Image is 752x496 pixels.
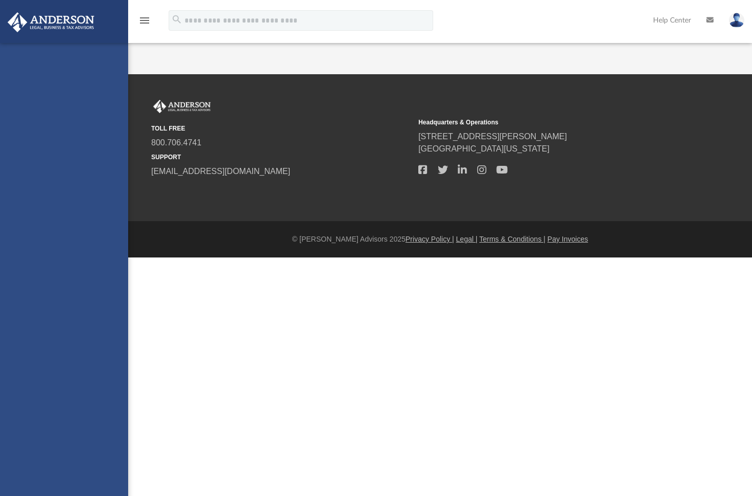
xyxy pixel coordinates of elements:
[151,124,411,133] small: TOLL FREE
[405,235,454,243] a: Privacy Policy |
[151,167,290,176] a: [EMAIL_ADDRESS][DOMAIN_NAME]
[418,144,550,153] a: [GEOGRAPHIC_DATA][US_STATE]
[5,12,97,32] img: Anderson Advisors Platinum Portal
[151,138,201,147] a: 800.706.4741
[151,100,213,113] img: Anderson Advisors Platinum Portal
[729,13,744,28] img: User Pic
[456,235,478,243] a: Legal |
[547,235,588,243] a: Pay Invoices
[418,118,678,127] small: Headquarters & Operations
[171,14,182,25] i: search
[138,19,151,27] a: menu
[151,153,411,162] small: SUPPORT
[479,235,545,243] a: Terms & Conditions |
[138,14,151,27] i: menu
[128,234,752,245] div: © [PERSON_NAME] Advisors 2025
[418,132,567,141] a: [STREET_ADDRESS][PERSON_NAME]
